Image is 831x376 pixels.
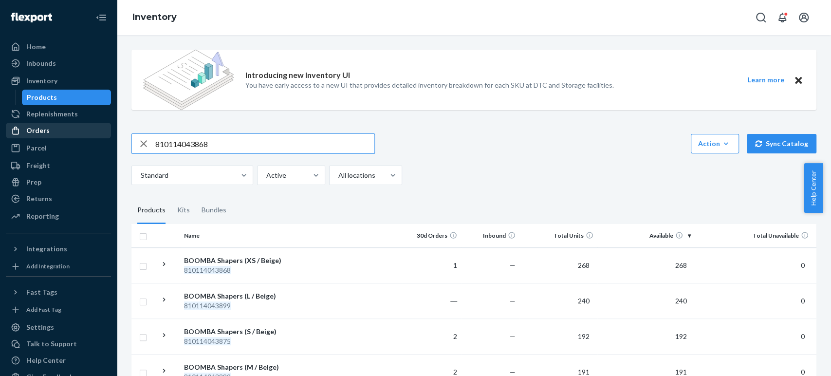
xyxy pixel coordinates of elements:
span: 240 [671,297,691,305]
th: Inbound [461,224,519,247]
div: Add Integration [26,262,70,270]
div: Prep [26,177,41,187]
img: new-reports-banner-icon.82668bd98b6a51aee86340f2a7b77ae3.png [143,50,234,110]
span: 0 [797,261,809,269]
div: Help Center [26,356,66,365]
span: 240 [574,297,593,305]
a: Talk to Support [6,336,111,352]
a: Add Fast Tag [6,304,111,316]
div: Settings [26,322,54,332]
button: Learn more [741,74,790,86]
span: 192 [574,332,593,340]
div: Integrations [26,244,67,254]
div: Talk to Support [26,339,77,349]
p: You have early access to a new UI that provides detailed inventory breakdown for each SKU at DTC ... [245,80,614,90]
div: BOOMBA Shapers (L / Beige) [184,291,286,301]
input: All locations [337,170,338,180]
a: Replenishments [6,106,111,122]
span: — [510,332,516,340]
div: Freight [26,161,50,170]
div: Home [26,42,46,52]
div: Replenishments [26,109,78,119]
th: Total Unavailable [695,224,816,247]
span: 0 [797,297,809,305]
input: Standard [140,170,141,180]
button: Open notifications [773,8,792,27]
button: Integrations [6,241,111,257]
div: Inventory [26,76,57,86]
span: — [510,297,516,305]
div: BOOMBA Shapers (XS / Beige) [184,256,286,265]
button: Close Navigation [92,8,111,27]
div: Action [698,139,732,149]
a: Home [6,39,111,55]
a: Inventory [6,73,111,89]
td: 1 [403,247,461,283]
a: Freight [6,158,111,173]
a: Add Integration [6,261,111,272]
div: BOOMBA Shapers (M / Beige) [184,362,286,372]
input: Search inventory by name or sku [155,134,374,153]
span: 268 [574,261,593,269]
div: Inbounds [26,58,56,68]
div: Orders [26,126,50,135]
div: Parcel [26,143,47,153]
a: Reporting [6,208,111,224]
button: Close [792,74,805,86]
a: Inventory [132,12,177,22]
a: Inbounds [6,56,111,71]
a: Help Center [6,353,111,368]
button: Fast Tags [6,284,111,300]
div: Returns [26,194,52,204]
button: Sync Catalog [747,134,816,153]
span: 0 [797,332,809,340]
th: Name [180,224,290,247]
div: Add Fast Tag [26,305,61,314]
button: Help Center [804,163,823,213]
a: Orders [6,123,111,138]
button: Action [691,134,739,153]
em: 810114043875 [184,337,231,345]
th: 30d Orders [403,224,461,247]
button: Open Search Box [751,8,771,27]
p: Introducing new Inventory UI [245,70,350,81]
div: Reporting [26,211,59,221]
span: 0 [797,368,809,376]
div: Fast Tags [26,287,57,297]
a: Parcel [6,140,111,156]
th: Total Units [519,224,597,247]
th: Available [597,224,695,247]
a: Returns [6,191,111,207]
div: Products [27,93,57,102]
img: Flexport logo [11,13,52,22]
a: Products [22,90,111,105]
span: 268 [671,261,691,269]
a: Settings [6,320,111,335]
em: 810114043899 [184,301,231,310]
span: — [510,368,516,376]
button: Open account menu [794,8,813,27]
div: Bundles [202,197,226,224]
div: Kits [177,197,190,224]
td: ― [403,283,461,319]
div: Products [137,197,166,224]
ol: breadcrumbs [125,3,185,32]
div: BOOMBA Shapers (S / Beige) [184,327,286,337]
input: Active [265,170,266,180]
span: — [510,261,516,269]
td: 2 [403,319,461,354]
span: 191 [574,368,593,376]
a: Prep [6,174,111,190]
em: 810114043868 [184,266,231,274]
span: 191 [671,368,691,376]
span: 192 [671,332,691,340]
